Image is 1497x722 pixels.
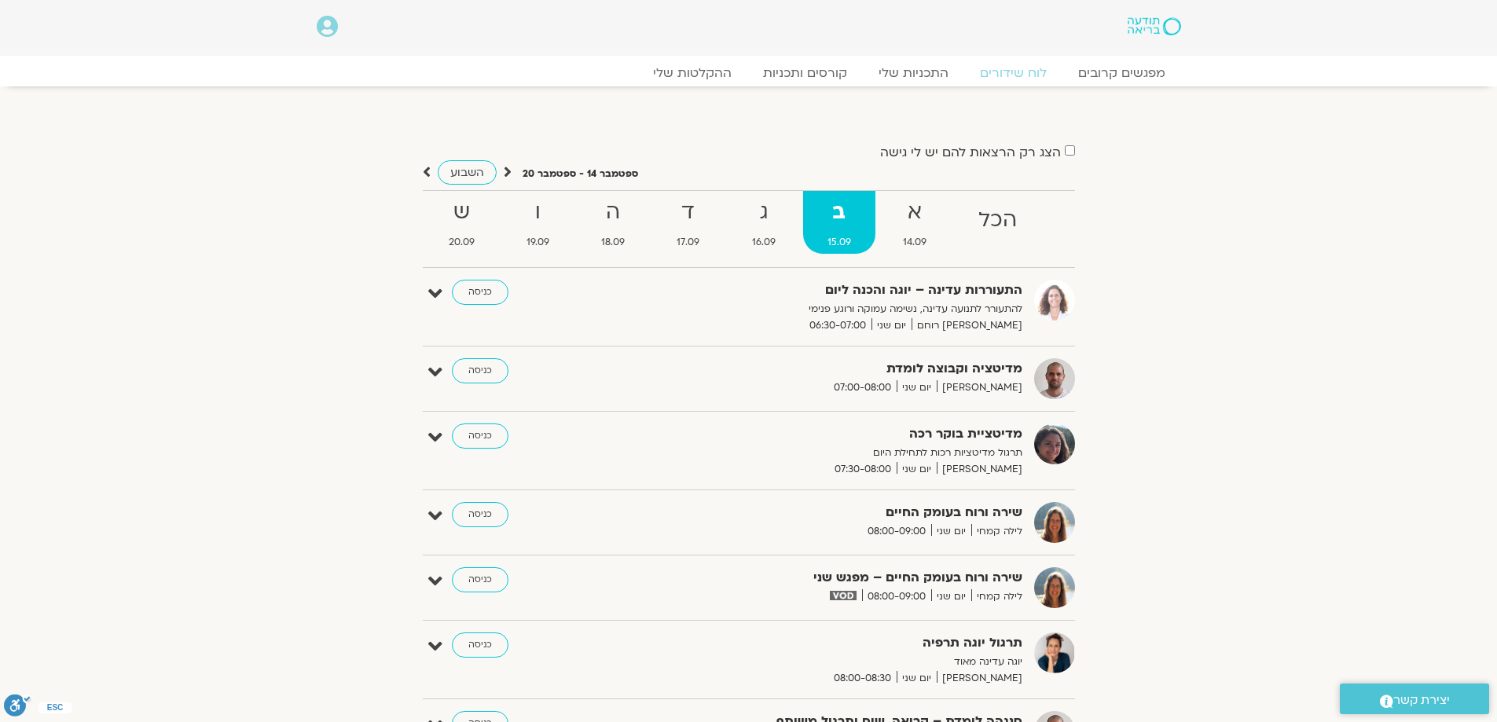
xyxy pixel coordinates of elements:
strong: ה [577,195,649,230]
span: 15.09 [803,234,875,251]
a: כניסה [452,632,508,658]
strong: ב [803,195,875,230]
strong: שירה ורוח בעומק החיים [637,502,1022,523]
span: 14.09 [879,234,951,251]
a: כניסה [452,567,508,592]
a: ו19.09 [502,191,574,254]
span: 07:00-08:00 [828,379,897,396]
span: יום שני [897,670,937,687]
strong: ו [502,195,574,230]
strong: הכל [954,203,1041,238]
a: כניסה [452,358,508,383]
span: יום שני [897,379,937,396]
a: ש20.09 [424,191,499,254]
strong: ד [652,195,724,230]
a: מפגשים קרובים [1062,65,1181,81]
span: יום שני [931,523,971,540]
span: 08:00-09:00 [862,523,931,540]
img: vodicon [830,591,856,600]
strong: תרגול יוגה תרפיה [637,632,1022,654]
span: [PERSON_NAME] רוחם [912,317,1022,334]
span: 19.09 [502,234,574,251]
a: הכל [954,191,1041,254]
a: התכניות שלי [863,65,964,81]
span: יום שני [931,588,971,605]
span: 17.09 [652,234,724,251]
span: 18.09 [577,234,649,251]
a: יצירת קשר [1340,684,1489,714]
a: כניסה [452,423,508,449]
a: ג16.09 [728,191,800,254]
span: 06:30-07:00 [804,317,871,334]
a: ה18.09 [577,191,649,254]
span: [PERSON_NAME] [937,379,1022,396]
span: יצירת קשר [1393,690,1450,711]
p: יוגה עדינה מאוד [637,654,1022,670]
span: השבוע [450,165,484,180]
span: [PERSON_NAME] [937,461,1022,478]
strong: התעוררות עדינה – יוגה והכנה ליום [637,280,1022,301]
span: [PERSON_NAME] [937,670,1022,687]
strong: מדיטציית בוקר רכה [637,423,1022,445]
span: 08:00-08:30 [828,670,897,687]
span: לילה קמחי [971,523,1022,540]
p: ספטמבר 14 - ספטמבר 20 [523,166,638,182]
span: 20.09 [424,234,499,251]
span: יום שני [897,461,937,478]
strong: שירה ורוח בעומק החיים – מפגש שני [637,567,1022,588]
strong: מדיטציה וקבוצה לומדת [637,358,1022,379]
span: יום שני [871,317,912,334]
a: קורסים ותכניות [747,65,863,81]
span: לילה קמחי [971,588,1022,605]
p: תרגול מדיטציות רכות לתחילת היום [637,445,1022,461]
span: 16.09 [728,234,800,251]
a: ד17.09 [652,191,724,254]
span: 08:00-09:00 [862,588,931,605]
a: כניסה [452,280,508,305]
nav: Menu [317,65,1181,81]
span: 07:30-08:00 [829,461,897,478]
a: לוח שידורים [964,65,1062,81]
a: השבוע [438,160,497,185]
label: הצג רק הרצאות להם יש לי גישה [880,145,1061,159]
a: ב15.09 [803,191,875,254]
strong: א [879,195,951,230]
a: ההקלטות שלי [637,65,747,81]
strong: ש [424,195,499,230]
p: להתעורר לתנועה עדינה, נשימה עמוקה ורוגע פנימי [637,301,1022,317]
a: כניסה [452,502,508,527]
a: א14.09 [879,191,951,254]
strong: ג [728,195,800,230]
